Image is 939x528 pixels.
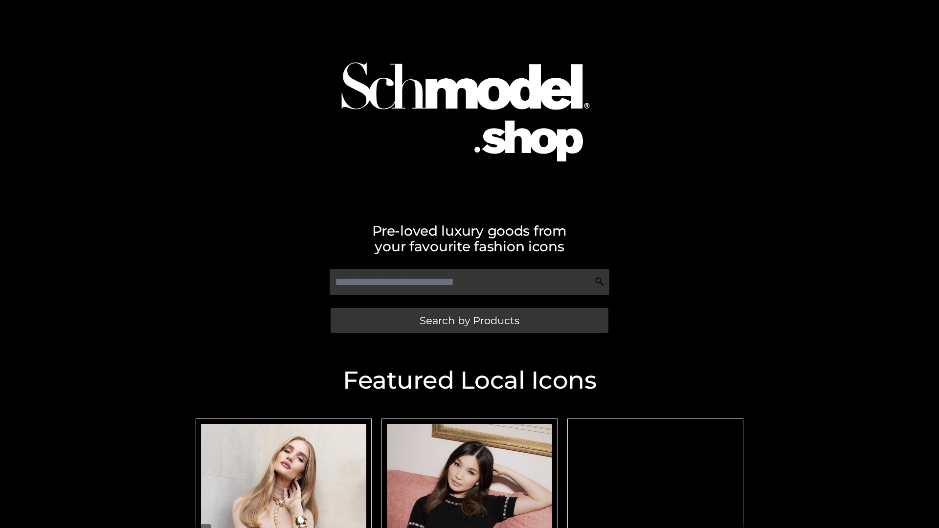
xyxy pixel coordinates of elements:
[191,223,748,254] h2: Pre-loved luxury goods from your favourite fashion icons
[191,368,748,393] h2: Featured Local Icons​
[331,308,608,333] a: Search by Products
[420,315,519,326] span: Search by Products
[595,277,604,286] img: Search Icon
